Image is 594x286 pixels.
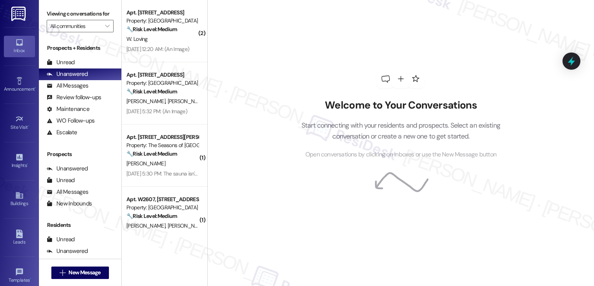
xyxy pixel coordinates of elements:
div: Unanswered [47,247,88,255]
div: Unread [47,235,75,244]
span: • [27,161,28,167]
div: Review follow-ups [47,93,101,102]
span: [PERSON_NAME] [167,222,206,229]
div: Apt. [STREET_ADDRESS] [126,9,198,17]
span: • [30,276,31,282]
img: ResiDesk Logo [11,7,27,21]
div: Unanswered [47,165,88,173]
span: • [28,123,29,129]
span: • [35,85,36,91]
strong: 🔧 Risk Level: Medium [126,212,177,219]
a: Site Visit • [4,112,35,133]
a: Leads [4,227,35,248]
div: Prospects [39,150,121,158]
a: Insights • [4,151,35,172]
span: Open conversations by clicking on inboxes or use the New Message button [305,150,496,160]
span: [PERSON_NAME] [126,98,168,105]
div: New Inbounds [47,200,92,208]
a: Inbox [4,36,35,57]
div: Property: [GEOGRAPHIC_DATA] [126,17,198,25]
div: Apt. [STREET_ADDRESS][PERSON_NAME] [126,133,198,141]
span: New Message [68,268,100,277]
div: All Messages [47,82,88,90]
div: Residents [39,221,121,229]
strong: 🔧 Risk Level: Medium [126,26,177,33]
span: [PERSON_NAME] [126,160,165,167]
div: Unread [47,58,75,67]
div: Property: [GEOGRAPHIC_DATA] [126,79,198,87]
div: Escalate [47,128,77,137]
span: [PERSON_NAME] [126,222,168,229]
span: [PERSON_NAME] [167,98,209,105]
strong: 🔧 Risk Level: Medium [126,150,177,157]
i:  [60,270,65,276]
p: Start connecting with your residents and prospects. Select an existing conversation or create a n... [289,120,512,142]
div: WO Follow-ups [47,117,95,125]
div: Apt. [STREET_ADDRESS] [126,71,198,79]
h2: Welcome to Your Conversations [289,99,512,112]
i:  [105,23,109,29]
div: Apt. W2607, [STREET_ADDRESS] [126,195,198,204]
div: Property: [GEOGRAPHIC_DATA] [126,204,198,212]
div: Prospects + Residents [39,44,121,52]
div: Unread [47,176,75,184]
div: All Messages [47,188,88,196]
label: Viewing conversations for [47,8,114,20]
button: New Message [51,267,109,279]
div: [DATE] 5:32 PM: (An Image) [126,108,187,115]
input: All communities [50,20,101,32]
div: Unanswered [47,70,88,78]
span: W. Loving [126,35,148,42]
div: Maintenance [47,105,89,113]
strong: 🔧 Risk Level: Medium [126,88,177,95]
div: [DATE] 12:20 AM: (An Image) [126,46,189,53]
div: Property: The Seasons of [GEOGRAPHIC_DATA] [126,141,198,149]
a: Buildings [4,189,35,210]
